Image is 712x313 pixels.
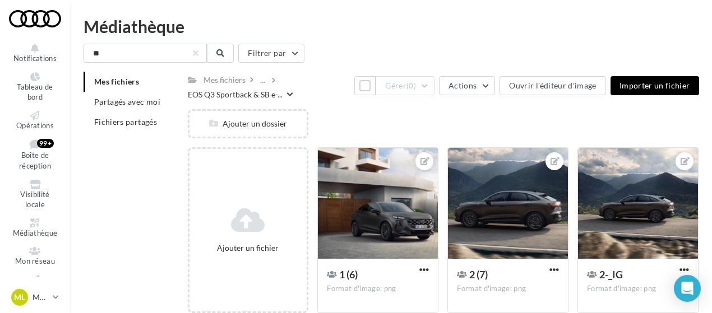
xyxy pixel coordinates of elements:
[194,242,303,254] div: Ajouter un fichier
[9,273,61,297] a: Campagnes
[9,70,61,104] a: Tableau de bord
[611,76,699,95] button: Importer un fichier
[376,76,434,95] button: Gérer(0)
[327,284,429,294] div: Format d'image: png
[238,44,304,63] button: Filtrer par
[9,137,61,172] a: Boîte de réception 99+
[339,268,358,281] span: 1 (6)
[406,81,416,90] span: (0)
[94,97,160,106] span: Partagés avec moi
[17,82,53,102] span: Tableau de bord
[9,244,61,268] a: Mon réseau
[469,268,488,281] span: 2 (7)
[37,139,54,148] div: 99+
[599,268,623,281] span: 2-_IG
[20,190,49,209] span: Visibilité locale
[9,287,61,308] a: ML Marine LE BON
[439,76,495,95] button: Actions
[16,121,54,130] span: Opérations
[188,89,283,100] span: EOS Q3 Sportback & SB e-...
[674,275,701,302] div: Open Intercom Messenger
[9,41,61,66] button: Notifications
[84,18,699,35] div: Médiathèque
[204,74,246,86] div: Mes fichiers
[9,216,61,240] a: Médiathèque
[587,284,689,294] div: Format d'image: png
[13,54,57,63] span: Notifications
[9,177,61,212] a: Visibilité locale
[189,118,307,129] div: Ajouter un dossier
[94,117,157,127] span: Fichiers partagés
[9,109,61,133] a: Opérations
[14,292,25,303] span: ML
[94,77,139,86] span: Mes fichiers
[19,151,51,171] span: Boîte de réception
[449,81,477,90] span: Actions
[258,72,267,88] div: ...
[33,292,48,303] p: Marine LE BON
[500,76,605,95] button: Ouvrir l'éditeur d'image
[457,284,559,294] div: Format d'image: png
[619,81,690,90] span: Importer un fichier
[15,256,55,265] span: Mon réseau
[13,228,58,237] span: Médiathèque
